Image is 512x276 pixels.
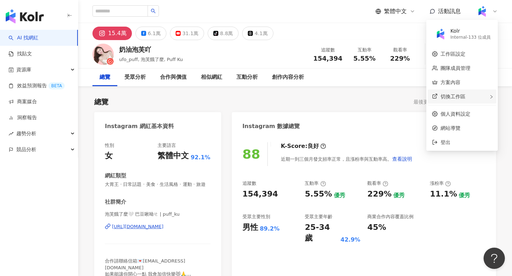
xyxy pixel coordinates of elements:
[242,189,278,200] div: 154,394
[305,189,332,200] div: 5.55%
[308,142,319,150] div: 良好
[108,28,127,38] div: 15.4萬
[6,9,44,23] img: logo
[236,73,258,82] div: 互動分析
[313,46,342,54] div: 追蹤數
[392,152,412,166] button: 查看說明
[334,192,345,199] div: 優秀
[119,57,183,62] span: ufo_puff, 泡芙餓了麼, Puff Ku
[105,211,210,217] span: 泡芙餓了麼🤍 巴豆啾呦ㄝ | puff_ku
[242,147,260,161] div: 88
[9,50,32,57] a: 找貼文
[242,222,258,233] div: 男性
[450,34,491,40] div: Internal - 133 位成員
[191,154,210,161] span: 92.1%
[305,214,332,220] div: 受眾主要年齡
[281,142,326,150] div: K-Score :
[208,27,239,40] button: 8.8萬
[255,28,267,38] div: 4.1萬
[414,99,465,105] div: 最後更新日期：[DATE]
[260,225,280,233] div: 89.2%
[135,27,166,40] button: 6.1萬
[151,9,156,13] span: search
[305,180,326,187] div: 互動率
[390,55,410,62] span: 229%
[367,214,414,220] div: 商業合作內容覆蓋比例
[489,95,494,99] span: right
[105,223,210,230] a: [URL][DOMAIN_NAME]
[16,126,36,142] span: 趨勢分析
[105,172,126,180] div: 網紅類型
[430,180,451,187] div: 漲粉率
[105,181,210,188] span: 大胃王 · 日常話題 · 美食 · 生活風格 · 運動 · 旅遊
[341,236,361,244] div: 42.9%
[105,122,174,130] div: Instagram 網紅基本資料
[242,122,300,130] div: Instagram 數據總覽
[305,222,338,244] div: 25-34 歲
[112,223,164,230] div: [URL][DOMAIN_NAME]
[438,8,461,15] span: 活動訊息
[313,55,342,62] span: 154,394
[148,28,161,38] div: 6.1萬
[100,73,110,82] div: 總覽
[9,131,14,136] span: rise
[105,198,126,206] div: 社群簡介
[158,142,176,149] div: 主要語言
[92,44,114,65] img: KOL Avatar
[9,34,38,42] a: searchAI 找網紅
[201,73,222,82] div: 相似網紅
[9,114,37,121] a: 洞察報告
[441,94,465,99] span: 切換工作區
[242,180,256,187] div: 追蹤數
[367,222,386,233] div: 45%
[367,189,391,200] div: 229%
[105,150,113,161] div: 女
[170,27,204,40] button: 31.1萬
[92,27,132,40] button: 15.4萬
[124,73,146,82] div: 受眾分析
[441,79,460,85] a: 方案內容
[281,152,412,166] div: 近期一到三個月發文頻率正常，且漲粉率與互動率高。
[459,192,470,199] div: 優秀
[441,139,450,145] span: 登出
[367,180,388,187] div: 觀看率
[441,65,470,71] a: 團隊成員管理
[386,46,414,54] div: 觀看率
[441,124,492,132] span: 網站導覽
[441,111,470,117] a: 個人資料設定
[272,73,304,82] div: 創作內容分析
[220,28,233,38] div: 8.8萬
[434,27,447,41] img: Kolr%20app%20icon%20%281%29.png
[242,214,270,220] div: 受眾主要性別
[16,62,31,78] span: 資源庫
[475,5,489,18] img: Kolr%20app%20icon%20%281%29.png
[182,28,198,38] div: 31.1萬
[158,150,189,161] div: 繁體中文
[9,82,65,89] a: 效益預測報告BETA
[94,97,108,107] div: 總覽
[441,51,465,57] a: 工作區設定
[105,142,114,149] div: 性別
[393,192,405,199] div: 優秀
[392,156,412,162] span: 查看說明
[484,248,505,269] iframe: Help Scout Beacon - Open
[384,7,407,15] span: 繁體中文
[16,142,36,158] span: 競品分析
[351,46,378,54] div: 互動率
[353,55,375,62] span: 5.55%
[160,73,187,82] div: 合作與價值
[242,27,273,40] button: 4.1萬
[119,45,183,54] div: 奶油泡芙吖
[450,28,491,35] div: Kolr
[430,189,457,200] div: 11.1%
[9,98,37,105] a: 商案媒合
